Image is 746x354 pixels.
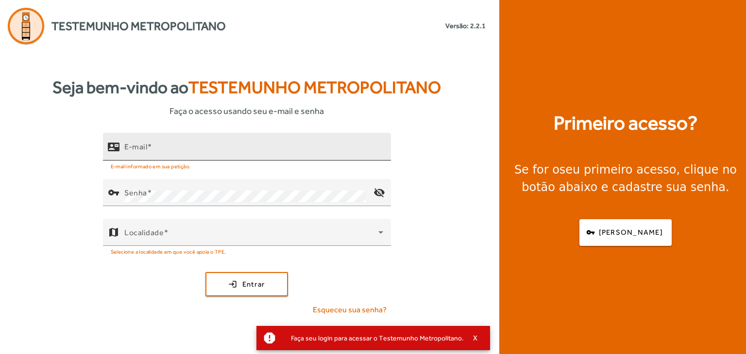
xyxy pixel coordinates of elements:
strong: seu primeiro acesso [559,163,677,177]
mat-icon: map [108,226,119,238]
mat-icon: visibility_off [367,181,390,204]
button: Entrar [205,272,288,296]
span: [PERSON_NAME] [599,227,663,238]
mat-icon: vpn_key [108,187,119,198]
mat-hint: Selecione a localidade em que você apoia o TPE. [111,246,226,257]
img: Logo Agenda [8,8,44,44]
mat-icon: contact_mail [108,141,119,152]
span: Entrar [242,279,265,290]
span: Faça o acesso usando seu e-mail e senha [170,104,324,117]
div: Faça seu login para acessar o Testemunho Metropolitano. [283,331,464,345]
mat-hint: E-mail informado em sua petição. [111,161,191,171]
button: [PERSON_NAME] [579,219,672,246]
span: Testemunho Metropolitano [51,17,226,35]
mat-icon: report [262,331,277,345]
mat-label: Localidade [124,227,164,237]
strong: Primeiro acesso? [554,109,697,138]
button: X [464,334,488,342]
small: Versão: 2.2.1 [445,21,486,31]
span: Esqueceu sua senha? [313,304,387,316]
span: Testemunho Metropolitano [188,78,441,97]
mat-label: Senha [124,188,147,197]
strong: Seja bem-vindo ao [52,75,441,100]
div: Se for o , clique no botão abaixo e cadastre sua senha. [511,161,740,196]
mat-label: E-mail [124,142,147,151]
span: X [473,334,478,342]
